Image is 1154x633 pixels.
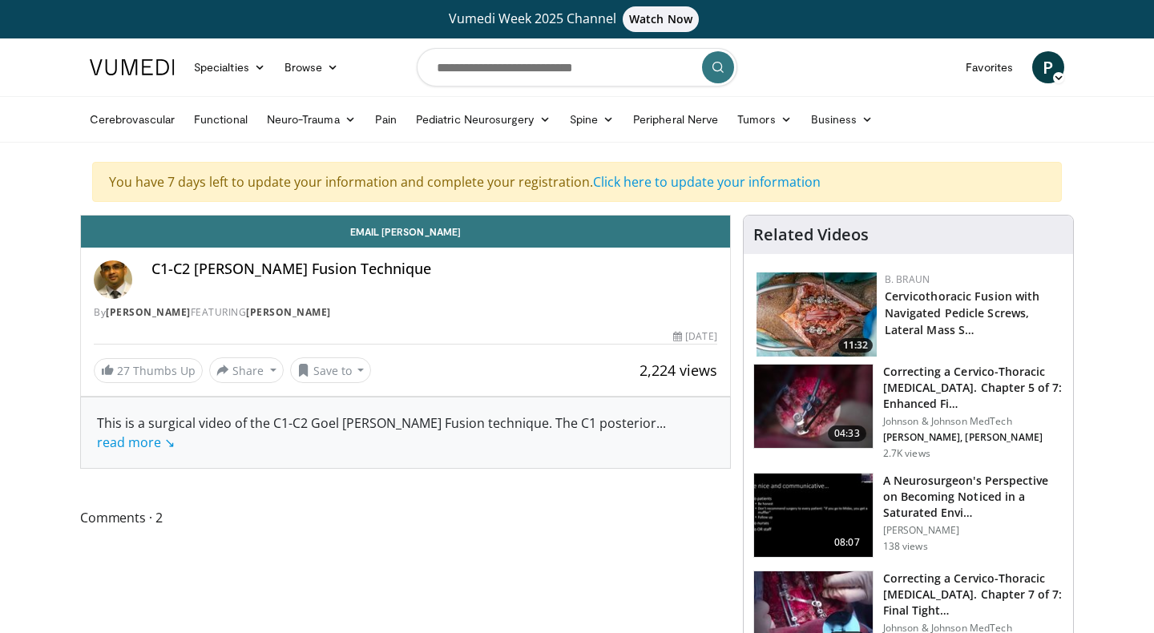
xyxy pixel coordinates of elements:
[81,216,730,248] a: Email [PERSON_NAME]
[92,162,1062,202] div: You have 7 days left to update your information and complete your registration.
[801,103,883,135] a: Business
[753,473,1063,558] a: 08:07 A Neurosurgeon's Perspective on Becoming Noticed in a Saturated Envi… [PERSON_NAME] 138 views
[1032,51,1064,83] a: P
[883,447,930,460] p: 2.7K views
[754,474,873,557] img: 7b5702bf-8faf-43ce-ad71-be78ee008967.150x105_q85_crop-smart_upscale.jpg
[106,305,191,319] a: [PERSON_NAME]
[828,534,866,550] span: 08:07
[246,305,331,319] a: [PERSON_NAME]
[640,361,717,380] span: 2,224 views
[94,305,717,320] div: By FEATURING
[97,413,714,452] div: This is a surgical video of the C1-C2 Goel [PERSON_NAME] Fusion technique. The C1 posterior
[80,507,731,528] span: Comments 2
[417,48,737,87] input: Search topics, interventions
[623,6,699,32] span: Watch Now
[885,288,1040,337] a: Cervicothoracic Fusion with Navigated Pedicle Screws, Lateral Mass S…
[94,358,203,383] a: 27 Thumbs Up
[257,103,365,135] a: Neuro-Trauma
[754,365,873,448] img: db8497d5-9303-43f1-98e7-b1810a988603.150x105_q85_crop-smart_upscale.jpg
[757,272,877,357] img: 48a1d132-3602-4e24-8cc1-5313d187402b.jpg.150x105_q85_crop-smart_upscale.jpg
[883,364,1063,412] h3: Correcting a Cervico-Thoracic [MEDICAL_DATA]. Chapter 5 of 7: Enhanced Fi…
[209,357,284,383] button: Share
[92,6,1062,32] a: Vumedi Week 2025 ChannelWatch Now
[956,51,1023,83] a: Favorites
[560,103,623,135] a: Spine
[151,260,717,278] h4: C1-C2 [PERSON_NAME] Fusion Technique
[728,103,801,135] a: Tumors
[828,425,866,441] span: 04:33
[623,103,728,135] a: Peripheral Nerve
[94,260,132,299] img: Avatar
[90,59,175,75] img: VuMedi Logo
[838,338,873,353] span: 11:32
[117,363,130,378] span: 27
[80,103,184,135] a: Cerebrovascular
[883,473,1063,521] h3: A Neurosurgeon's Perspective on Becoming Noticed in a Saturated Envi…
[290,357,372,383] button: Save to
[184,103,257,135] a: Functional
[883,540,928,553] p: 138 views
[673,329,716,344] div: [DATE]
[275,51,349,83] a: Browse
[883,431,1063,444] p: [PERSON_NAME], [PERSON_NAME]
[753,364,1063,460] a: 04:33 Correcting a Cervico-Thoracic [MEDICAL_DATA]. Chapter 5 of 7: Enhanced Fi… Johnson & Johnso...
[406,103,560,135] a: Pediatric Neurosurgery
[753,225,869,244] h4: Related Videos
[885,272,930,286] a: B. Braun
[97,433,175,451] a: read more ↘
[883,571,1063,619] h3: Correcting a Cervico-Thoracic [MEDICAL_DATA]. Chapter 7 of 7: Final Tight…
[365,103,406,135] a: Pain
[883,415,1063,428] p: Johnson & Johnson MedTech
[593,173,821,191] a: Click here to update your information
[757,272,877,357] a: 11:32
[883,524,1063,537] p: [PERSON_NAME]
[184,51,275,83] a: Specialties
